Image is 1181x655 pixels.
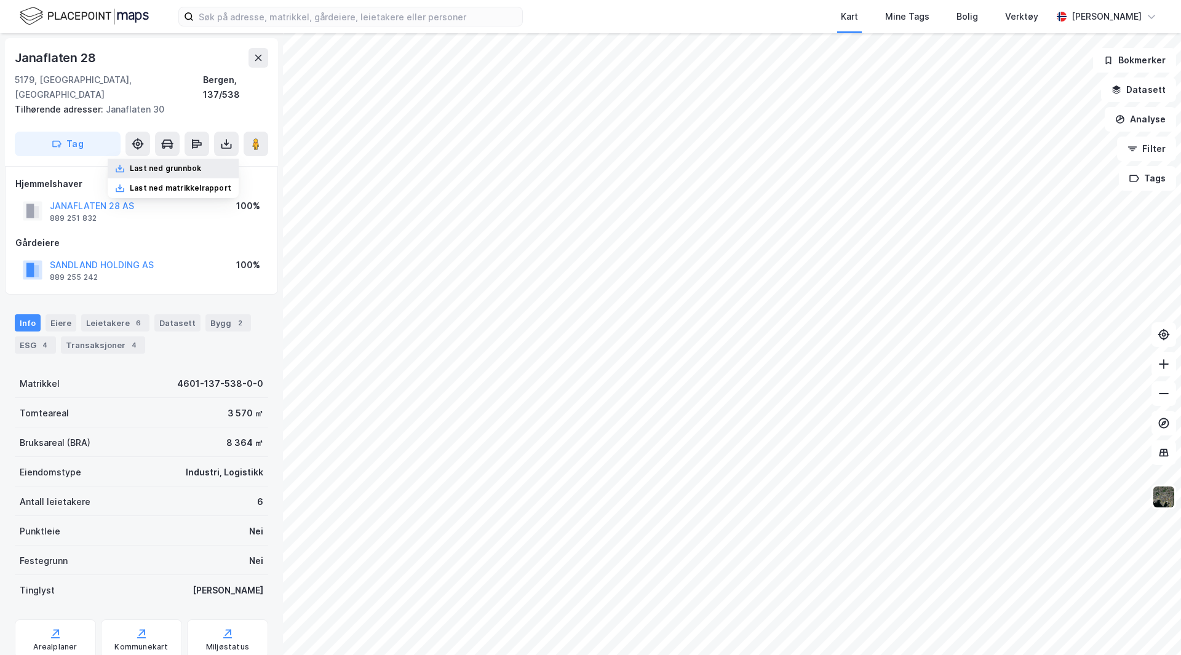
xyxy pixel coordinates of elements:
[20,6,149,27] img: logo.f888ab2527a4732fd821a326f86c7f29.svg
[15,336,56,354] div: ESG
[177,376,263,391] div: 4601-137-538-0-0
[1072,9,1142,24] div: [PERSON_NAME]
[193,583,263,598] div: [PERSON_NAME]
[15,102,258,117] div: Janaflaten 30
[1119,166,1176,191] button: Tags
[20,554,68,568] div: Festegrunn
[1117,137,1176,161] button: Filter
[226,435,263,450] div: 8 364 ㎡
[15,132,121,156] button: Tag
[50,213,97,223] div: 889 251 832
[15,236,268,250] div: Gårdeiere
[128,339,140,351] div: 4
[228,406,263,421] div: 3 570 ㎡
[1101,77,1176,102] button: Datasett
[132,317,145,329] div: 6
[841,9,858,24] div: Kart
[236,199,260,213] div: 100%
[956,9,978,24] div: Bolig
[81,314,149,331] div: Leietakere
[15,48,98,68] div: Janaflaten 28
[1119,596,1181,655] iframe: Chat Widget
[15,314,41,331] div: Info
[20,435,90,450] div: Bruksareal (BRA)
[114,642,168,652] div: Kommunekart
[236,258,260,272] div: 100%
[154,314,201,331] div: Datasett
[1105,107,1176,132] button: Analyse
[15,104,106,114] span: Tilhørende adresser:
[205,314,251,331] div: Bygg
[130,183,231,193] div: Last ned matrikkelrapport
[61,336,145,354] div: Transaksjoner
[130,164,201,173] div: Last ned grunnbok
[20,465,81,480] div: Eiendomstype
[194,7,522,26] input: Søk på adresse, matrikkel, gårdeiere, leietakere eller personer
[20,494,90,509] div: Antall leietakere
[249,524,263,539] div: Nei
[39,339,51,351] div: 4
[20,376,60,391] div: Matrikkel
[257,494,263,509] div: 6
[20,583,55,598] div: Tinglyst
[1093,48,1176,73] button: Bokmerker
[15,177,268,191] div: Hjemmelshaver
[203,73,268,102] div: Bergen, 137/538
[1119,596,1181,655] div: Kontrollprogram for chat
[46,314,76,331] div: Eiere
[15,73,203,102] div: 5179, [GEOGRAPHIC_DATA], [GEOGRAPHIC_DATA]
[1152,485,1175,509] img: 9k=
[33,642,77,652] div: Arealplaner
[50,272,98,282] div: 889 255 242
[234,317,246,329] div: 2
[186,465,263,480] div: Industri, Logistikk
[20,524,60,539] div: Punktleie
[1005,9,1038,24] div: Verktøy
[885,9,929,24] div: Mine Tags
[249,554,263,568] div: Nei
[206,642,249,652] div: Miljøstatus
[20,406,69,421] div: Tomteareal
